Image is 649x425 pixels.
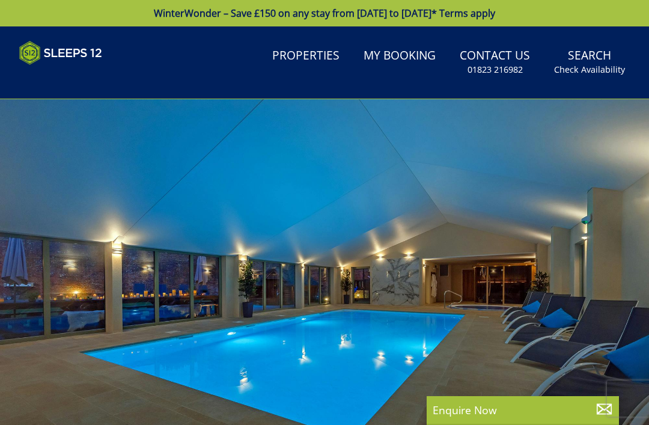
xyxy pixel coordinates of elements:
small: Check Availability [554,64,625,76]
a: Properties [267,43,344,70]
a: SearchCheck Availability [549,43,630,82]
p: Enquire Now [433,402,613,418]
small: 01823 216982 [468,64,523,76]
a: Contact Us01823 216982 [455,43,535,82]
img: Sleeps 12 [19,41,102,65]
a: My Booking [359,43,440,70]
iframe: Customer reviews powered by Trustpilot [13,72,139,82]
